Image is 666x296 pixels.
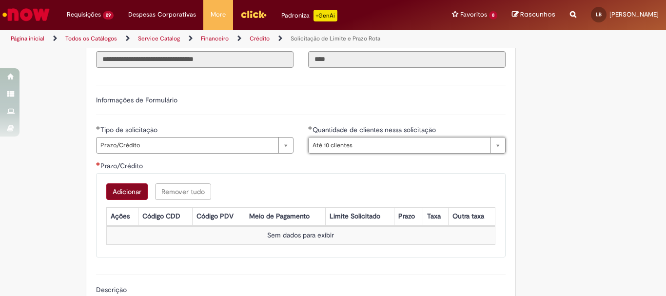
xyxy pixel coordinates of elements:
img: ServiceNow [1,5,51,24]
span: Somente leitura - Título [96,39,115,48]
a: Página inicial [11,35,44,42]
p: +GenAi [313,10,337,21]
a: Solicitação de Limite e Prazo Rota [291,35,380,42]
div: Padroniza [281,10,337,21]
span: Somente leitura - Código da Unidade [308,39,368,48]
span: Obrigatório Preenchido [308,126,313,130]
span: 8 [489,11,497,20]
th: Taxa [423,207,448,225]
a: Financeiro [201,35,229,42]
span: Necessários [96,162,100,166]
span: Prazo/Crédito [100,138,274,153]
input: Título [96,51,294,68]
span: Rascunhos [520,10,555,19]
th: Meio de Pagamento [245,207,325,225]
a: Rascunhos [512,10,555,20]
span: More [211,10,226,20]
label: Informações de Formulário [96,96,177,104]
span: Quantidade de clientes nessa solicitação [313,125,438,134]
a: Crédito [250,35,270,42]
ul: Trilhas de página [7,30,437,48]
td: Sem dados para exibir [106,226,495,244]
th: Código CDD [138,207,193,225]
span: Despesas Corporativas [128,10,196,20]
span: 29 [103,11,114,20]
span: Descrição [96,285,129,294]
img: click_logo_yellow_360x200.png [240,7,267,21]
span: Favoritos [460,10,487,20]
span: Prazo/Crédito [100,161,145,170]
span: Obrigatório Preenchido [96,126,100,130]
th: Código PDV [192,207,245,225]
span: Requisições [67,10,101,20]
input: Código da Unidade [308,51,506,68]
span: [PERSON_NAME] [609,10,659,19]
a: Todos os Catálogos [65,35,117,42]
button: Add a row for Prazo/Crédito [106,183,148,200]
span: Até 10 clientes [313,138,486,153]
span: Tipo de solicitação [100,125,159,134]
th: Prazo [394,207,423,225]
a: Service Catalog [138,35,180,42]
span: LB [596,11,602,18]
th: Ações [106,207,138,225]
th: Outra taxa [449,207,495,225]
th: Limite Solicitado [325,207,394,225]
